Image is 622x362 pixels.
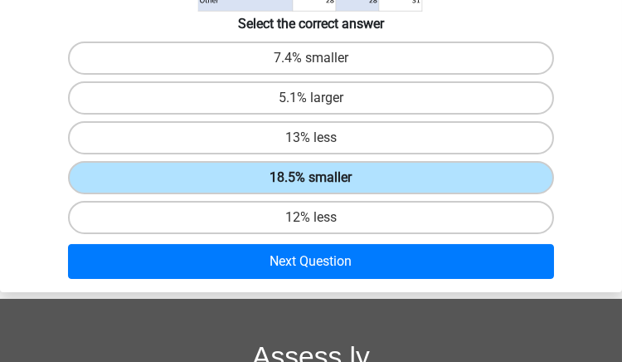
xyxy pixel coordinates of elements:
[68,244,554,279] button: Next Question
[68,121,554,154] label: 13% less
[68,161,554,194] label: 18.5% smaller
[68,81,554,115] label: 5.1% larger
[68,201,554,234] label: 12% less
[7,12,615,32] h6: Select the correct answer
[68,42,554,75] label: 7.4% smaller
